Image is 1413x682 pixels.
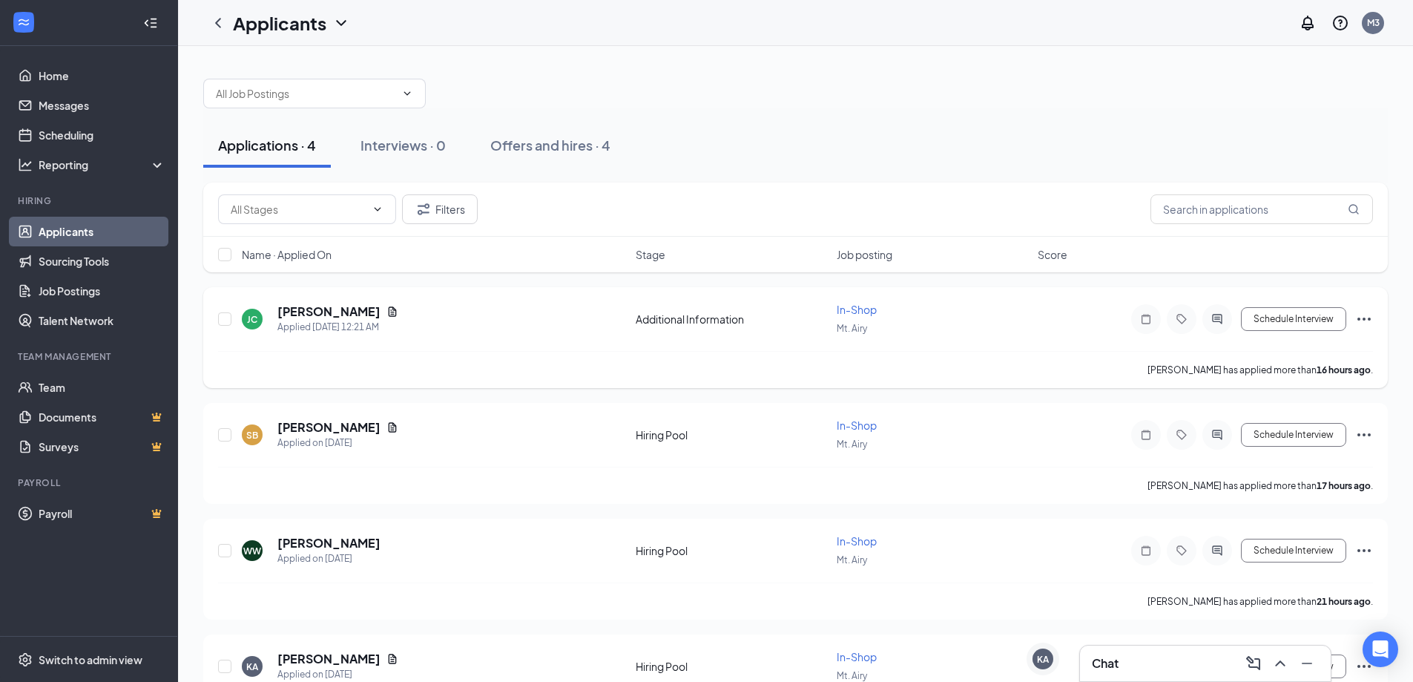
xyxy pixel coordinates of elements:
[636,247,665,262] span: Stage
[386,653,398,665] svg: Document
[837,419,877,432] span: In-Shop
[16,15,31,30] svg: WorkstreamLogo
[360,136,446,154] div: Interviews · 0
[837,323,867,334] span: Mt. Airy
[1317,596,1371,607] b: 21 hours ago
[1331,14,1349,32] svg: QuestionInfo
[209,14,227,32] svg: ChevronLeft
[1241,307,1346,331] button: Schedule Interview
[39,217,165,246] a: Applicants
[277,551,381,566] div: Applied on [DATE]
[837,650,877,663] span: In-Shop
[1317,364,1371,376] b: 16 hours ago
[277,667,398,682] div: Applied on [DATE]
[636,312,828,327] div: Additional Information
[401,88,413,99] svg: ChevronDown
[1245,655,1262,672] svg: ComposeMessage
[636,427,828,442] div: Hiring Pool
[18,157,33,172] svg: Analysis
[277,651,381,667] h5: [PERSON_NAME]
[231,201,366,217] input: All Stages
[1173,313,1190,325] svg: Tag
[386,306,398,318] svg: Document
[277,419,381,436] h5: [PERSON_NAME]
[277,535,381,551] h5: [PERSON_NAME]
[1147,595,1373,608] p: [PERSON_NAME] has applied more than .
[247,313,257,326] div: JC
[39,91,165,120] a: Messages
[837,247,892,262] span: Job posting
[39,499,165,528] a: PayrollCrown
[1348,203,1360,215] svg: MagnifyingGlass
[233,10,326,36] h1: Applicants
[386,422,398,433] svg: Document
[1298,655,1316,672] svg: Minimize
[332,14,350,32] svg: ChevronDown
[1208,545,1226,557] svg: ActiveChat
[1271,655,1289,672] svg: ChevronUp
[242,247,332,262] span: Name · Applied On
[277,320,398,335] div: Applied [DATE] 12:21 AM
[837,554,867,565] span: Mt. Airy
[837,534,877,548] span: In-Shop
[1037,653,1049,666] div: KA
[277,436,398,450] div: Applied on [DATE]
[1208,429,1226,441] svg: ActiveChat
[1317,480,1371,491] b: 17 hours ago
[39,120,165,150] a: Scheduling
[1150,194,1373,224] input: Search in applications
[1355,310,1373,328] svg: Ellipses
[1363,632,1398,667] div: Open Intercom Messenger
[1038,247,1067,262] span: Score
[1355,658,1373,675] svg: Ellipses
[837,439,867,450] span: Mt. Airy
[490,136,610,154] div: Offers and hires · 4
[18,476,162,489] div: Payroll
[1242,652,1265,675] button: ComposeMessage
[218,136,316,154] div: Applications · 4
[1295,652,1319,675] button: Minimize
[636,543,828,558] div: Hiring Pool
[1241,539,1346,563] button: Schedule Interview
[1367,16,1380,29] div: M3
[837,303,877,316] span: In-Shop
[39,652,142,667] div: Switch to admin view
[39,373,165,402] a: Team
[18,194,162,207] div: Hiring
[1208,313,1226,325] svg: ActiveChat
[39,432,165,462] a: SurveysCrown
[1147,479,1373,492] p: [PERSON_NAME] has applied more than .
[372,203,383,215] svg: ChevronDown
[39,157,166,172] div: Reporting
[39,306,165,335] a: Talent Network
[143,16,158,30] svg: Collapse
[246,429,258,442] div: SB
[1173,429,1190,441] svg: Tag
[1173,545,1190,557] svg: Tag
[1137,429,1155,441] svg: Note
[18,350,162,363] div: Team Management
[1137,313,1155,325] svg: Note
[243,545,261,557] div: WW
[1268,652,1292,675] button: ChevronUp
[216,85,395,102] input: All Job Postings
[402,194,478,224] button: Filter Filters
[39,246,165,276] a: Sourcing Tools
[1355,426,1373,444] svg: Ellipses
[1147,364,1373,376] p: [PERSON_NAME] has applied more than .
[1241,423,1346,447] button: Schedule Interview
[636,659,828,674] div: Hiring Pool
[837,670,867,681] span: Mt. Airy
[1299,14,1317,32] svg: Notifications
[18,652,33,667] svg: Settings
[39,276,165,306] a: Job Postings
[246,660,258,673] div: KA
[1092,655,1119,672] h3: Chat
[1137,545,1155,557] svg: Note
[39,61,165,91] a: Home
[415,200,432,218] svg: Filter
[1355,542,1373,560] svg: Ellipses
[39,402,165,432] a: DocumentsCrown
[277,304,381,320] h5: [PERSON_NAME]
